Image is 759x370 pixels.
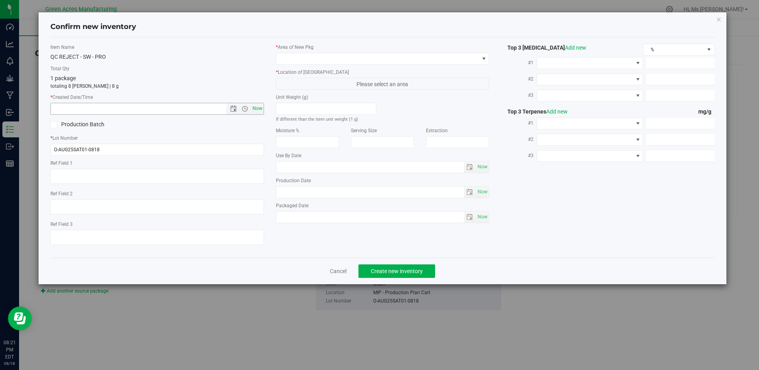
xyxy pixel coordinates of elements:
h4: Confirm new inventory [50,22,136,32]
label: Location of [GEOGRAPHIC_DATA] [276,69,489,76]
label: Unit Weight (g) [276,94,377,101]
label: Ref Field 3 [50,221,264,228]
label: Ref Field 2 [50,190,264,197]
span: Please select an area [276,78,489,90]
label: Item Name [50,44,264,51]
label: #2 [501,72,537,86]
span: select [464,187,476,198]
span: Set Current date [476,211,489,223]
p: totaling 8 [PERSON_NAME] | 8 g [50,83,264,90]
span: select [476,187,489,198]
label: Use By Date [276,152,489,159]
button: Create new inventory [358,264,435,278]
label: Created Date/Time [50,94,264,101]
label: #1 [501,56,537,70]
label: Lot Number [50,135,264,142]
small: If different than the item unit weight (1 g) [276,117,358,122]
label: Production Date [276,177,489,184]
div: QC REJECT - SW - PRO [50,53,264,61]
label: #1 [501,116,537,130]
span: mg/g [698,108,715,115]
label: #2 [501,132,537,146]
label: Serving Size [351,127,414,134]
label: Production Batch [50,120,151,129]
span: % [643,44,704,55]
span: Open the date view [227,106,240,112]
label: Packaged Date [276,202,489,209]
label: #3 [501,148,537,163]
span: Create new inventory [371,268,423,274]
span: Open the time view [238,106,252,112]
span: 1 package [50,75,76,81]
a: Cancel [330,267,347,275]
label: Total Qty [50,65,264,72]
a: Add new [546,108,568,115]
label: Extraction [426,127,489,134]
label: Ref Field 1 [50,160,264,167]
span: select [464,162,476,173]
label: Moisture % [276,127,339,134]
span: Set Current date [476,161,489,173]
label: #3 [501,88,537,102]
span: Set Current date [476,186,489,198]
span: Top 3 Terpenes [501,108,568,115]
span: Set Current date [250,103,264,114]
iframe: Resource center [8,306,32,330]
span: Top 3 [MEDICAL_DATA] [501,44,586,51]
label: Area of New Pkg [276,44,489,51]
span: select [476,212,489,223]
a: Add new [565,44,586,51]
span: select [464,212,476,223]
span: select [476,162,489,173]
